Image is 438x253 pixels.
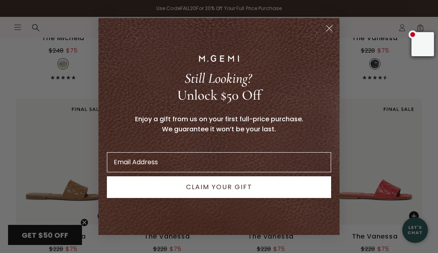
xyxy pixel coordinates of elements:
[322,21,336,35] button: Close dialog
[199,55,239,61] img: M.GEMI
[184,70,252,87] span: Still Looking?
[107,176,331,198] button: CLAIM YOUR GIFT
[177,87,261,104] span: Unlock $50 Off
[135,114,303,134] span: Enjoy a gift from us on your first full-price purchase. We guarantee it won’t be your last.
[107,152,331,172] input: Email Address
